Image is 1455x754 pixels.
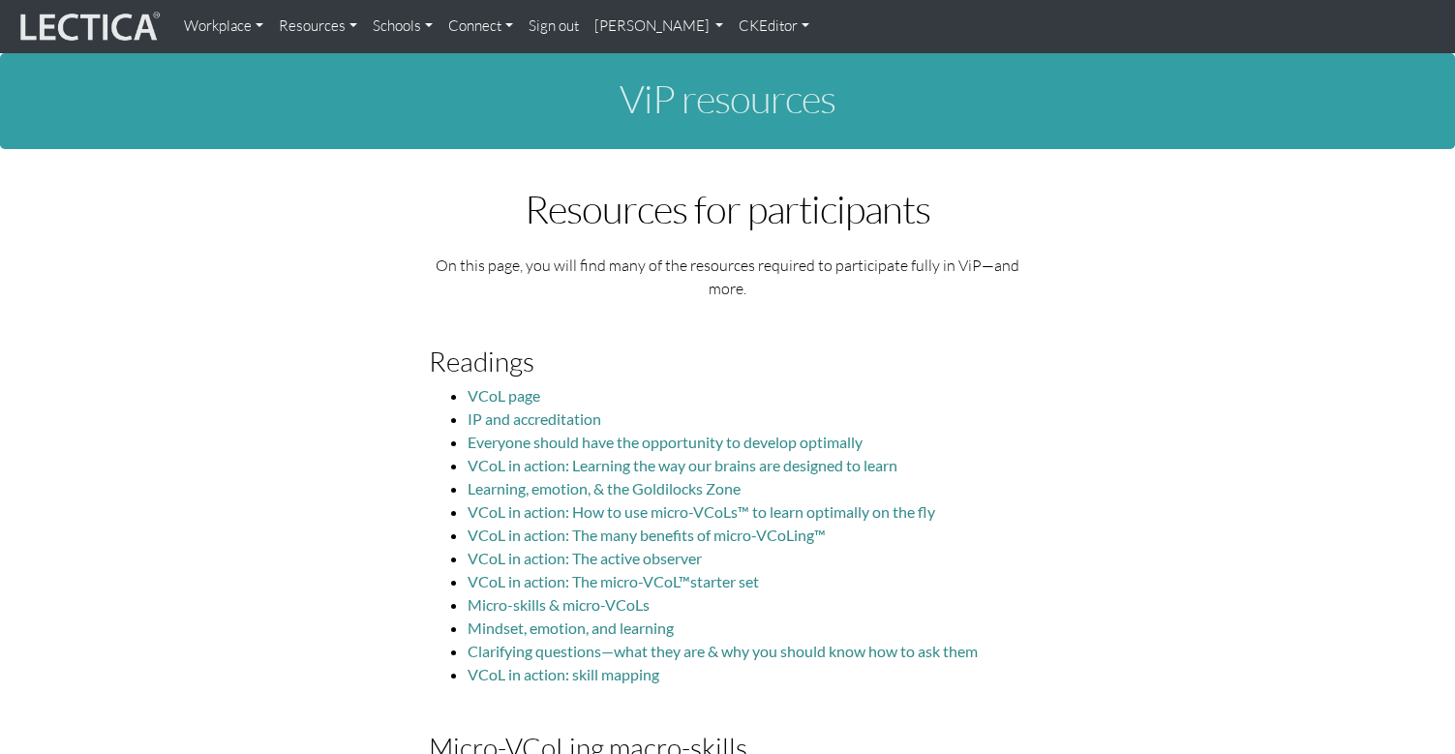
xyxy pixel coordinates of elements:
a: Resources [271,8,365,45]
a: ™ [679,572,690,590]
a: VCoL in action: The active observer [468,549,702,567]
a: Clarifying questions—what they are & why you should know how to ask them [468,642,978,660]
a: CKEditor [731,8,817,45]
a: Everyone should have the opportunity to develop optimally [468,433,863,451]
a: Micro-skills & micro-VCoLs [468,595,650,614]
h1: ViP resources [191,77,1265,120]
a: Connect [440,8,521,45]
a: VCoL page [468,386,540,405]
a: ™ [814,526,826,544]
h3: Readings [429,347,1026,377]
img: lecticalive [15,9,161,45]
a: VCoL in action: The micro-VCoL [468,572,679,590]
a: VCoL in action: The many benefits of micro-VCoLing [468,526,814,544]
a: Sign out [521,8,587,45]
a: VCoL in action: Learning the way our brains are designed to learn [468,456,897,474]
a: IP and accreditation [468,409,601,428]
a: Workplace [176,8,271,45]
a: Mindset, emotion, and learning [468,618,674,637]
a: VCoL in action: How to use micro-VCoLs™ to learn optimally on the fly [468,502,935,521]
a: VCoL in action: skill mapping [468,665,659,683]
a: Learning, emotion, & the Goldilocks Zone [468,479,741,498]
h1: Resources for participants [429,188,1026,230]
a: starter set [690,572,759,590]
a: Schools [365,8,440,45]
p: On this page, you will find many of the resources required to participate fully in ViP—and more. [429,254,1026,300]
a: [PERSON_NAME] [587,8,732,45]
